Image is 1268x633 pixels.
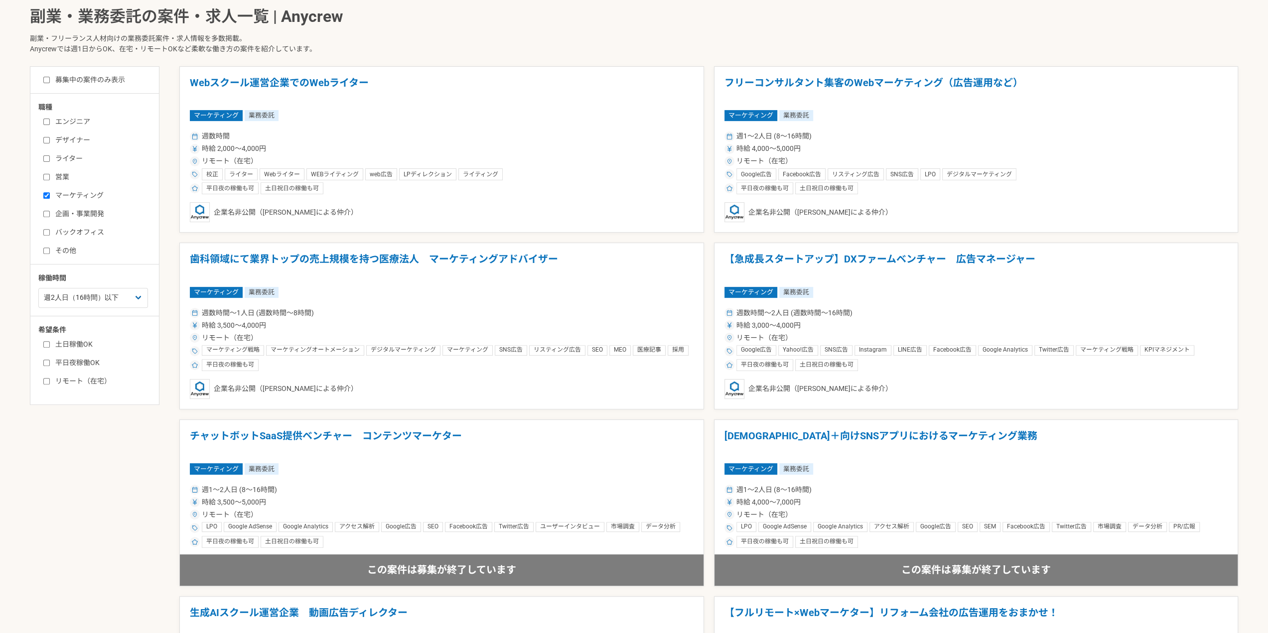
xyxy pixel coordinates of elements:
[736,320,801,331] span: 時給 3,000〜4,000円
[192,487,198,493] img: ico_calendar-4541a85f.svg
[726,133,732,139] img: ico_calendar-4541a85f.svg
[271,346,360,354] span: マーケティングオートメーション
[43,153,158,164] label: ライター
[43,174,50,180] input: 営業
[43,190,158,201] label: マーケティング
[672,346,684,354] span: 採用
[726,511,732,517] img: ico_location_pin-352ac629.svg
[724,202,1228,222] div: 企業名非公開（[PERSON_NAME]による仲介）
[43,137,50,143] input: デザイナー
[736,536,793,548] div: 平日夜の稼働も可
[1039,346,1069,354] span: Twitter広告
[818,523,863,531] span: Google Analytics
[741,346,772,354] span: Google広告
[202,320,266,331] span: 時給 3,500〜4,000円
[898,346,922,354] span: LINE広告
[724,253,1228,278] h1: 【急成長スタートアップ】DXファームベンチャー 広告マネージャー
[190,379,694,399] div: 企業名非公開（[PERSON_NAME]による仲介）
[386,523,417,531] span: Google広告
[206,346,260,354] span: マーケティング戦略
[202,509,258,520] span: リモート（在宅）
[202,485,277,495] span: 週1〜2人日 (8〜16時間)
[190,607,694,632] h1: 生成AIスクール運営企業 動画広告ディレクター
[726,185,732,191] img: ico_star-c4f7eedc.svg
[726,487,732,493] img: ico_calendar-4541a85f.svg
[30,7,1238,25] h1: 副業・業務委託の案件・求人一覧 | Anycrew
[190,379,210,399] img: logo_text_blue_01.png
[229,171,253,179] span: ライター
[404,171,452,179] span: LPディレクション
[245,463,279,474] span: 業務委託
[43,75,125,85] label: 募集中の案件のみ表示
[43,172,158,182] label: 営業
[499,346,523,354] span: SNS広告
[925,171,936,179] span: LPO
[192,335,198,341] img: ico_location_pin-352ac629.svg
[726,539,732,545] img: ico_star-c4f7eedc.svg
[795,536,858,548] div: 土日祝日の稼働も可
[190,110,243,121] span: マーケティング
[779,110,813,121] span: 業務委託
[228,523,272,531] span: Google AdSense
[724,379,1228,399] div: 企業名非公開（[PERSON_NAME]による仲介）
[261,182,323,194] div: 土日祝日の稼働も可
[890,171,914,179] span: SNS広告
[190,287,243,298] span: マーケティング
[202,131,230,141] span: 週数時間
[202,143,266,154] span: 時給 2,000〜4,000円
[859,346,887,354] span: Instagram
[736,509,792,520] span: リモート（在宅）
[202,308,314,318] span: 週数時間〜1人日 (週数時間〜8時間)
[724,607,1228,632] h1: 【フルリモート×Webマーケター】リフォーム会社の広告運用をおまかせ！
[1056,523,1087,531] span: Twitter広告
[43,341,50,348] input: 土日稼働OK
[874,523,909,531] span: アクセス解析
[947,171,1012,179] span: デジタルマーケティング
[726,499,732,505] img: ico_currency_yen-76ea2c4c.svg
[206,171,218,179] span: 校正
[283,523,328,531] span: Google Analytics
[202,359,259,371] div: 平日夜の稼働も可
[984,523,996,531] span: SEM
[202,536,259,548] div: 平日夜の稼働も可
[43,119,50,125] input: エンジニア
[726,171,732,177] img: ico_tag-f97210f0.svg
[726,146,732,152] img: ico_currency_yen-76ea2c4c.svg
[614,346,626,354] span: MEO
[736,182,793,194] div: 平日夜の稼働も可
[190,202,210,222] img: logo_text_blue_01.png
[1173,523,1195,531] span: PR/広報
[736,308,852,318] span: 週数時間〜2人日 (週数時間〜16時間)
[1080,346,1133,354] span: マーケティング戦略
[795,359,858,371] div: 土日祝日の稼働も可
[371,346,436,354] span: デジタルマーケティング
[463,171,498,179] span: ライティング
[1098,523,1122,531] span: 市場調査
[190,463,243,474] span: マーケティング
[202,497,266,507] span: 時給 3,500〜5,000円
[43,192,50,199] input: マーケティング
[192,322,198,328] img: ico_currency_yen-76ea2c4c.svg
[447,346,488,354] span: マーケティング
[202,156,258,166] span: リモート（在宅）
[192,146,198,152] img: ico_currency_yen-76ea2c4c.svg
[795,182,858,194] div: 土日祝日の稼働も可
[724,202,744,222] img: logo_text_blue_01.png
[724,430,1228,455] h1: [DEMOGRAPHIC_DATA]＋向けSNSアプリにおけるマーケティング業務
[202,333,258,343] span: リモート（在宅）
[962,523,973,531] span: SEO
[43,135,158,145] label: デザイナー
[779,287,813,298] span: 業務委託
[726,310,732,316] img: ico_calendar-4541a85f.svg
[192,539,198,545] img: ico_star-c4f7eedc.svg
[192,185,198,191] img: ico_star-c4f7eedc.svg
[43,246,158,256] label: その他
[43,358,158,368] label: 平日夜稼働OK
[261,536,323,548] div: 土日祝日の稼働も可
[192,310,198,316] img: ico_calendar-4541a85f.svg
[736,131,812,141] span: 週1〜2人日 (8〜16時間)
[763,523,807,531] span: Google AdSense
[311,171,359,179] span: WEBライティング
[38,325,66,333] span: 希望条件
[983,346,1028,354] span: Google Analytics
